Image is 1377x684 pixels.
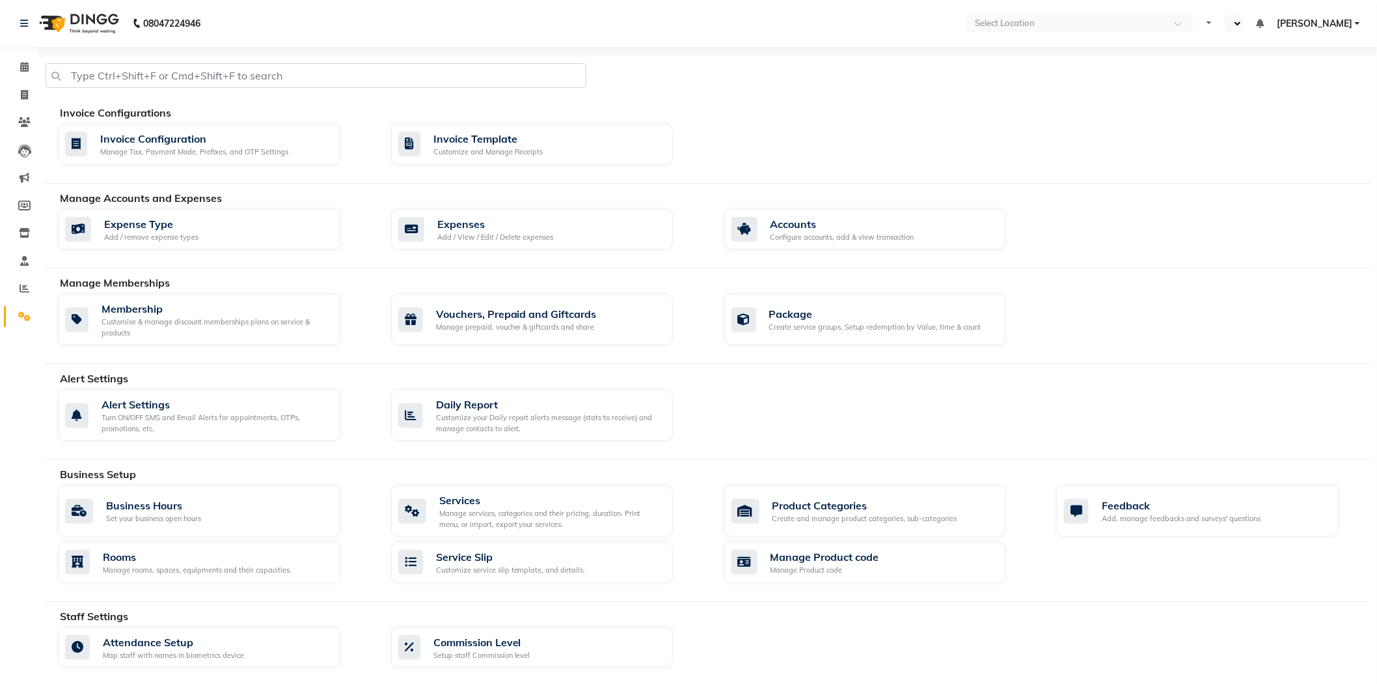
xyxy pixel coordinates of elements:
[439,492,663,508] div: Services
[391,542,705,583] a: Service SlipCustomize service slip template, and details.
[772,498,957,513] div: Product Categories
[1277,17,1352,31] span: [PERSON_NAME]
[46,63,586,88] input: Type Ctrl+Shift+F or Cmd+Shift+F to search
[103,549,292,565] div: Rooms
[433,147,543,158] div: Customize and Manage Receipts
[436,565,586,576] div: Customize service slip template, and details.
[103,634,244,650] div: Attendance Setup
[437,232,554,243] div: Add / View / Edit / Delete expenses
[433,634,530,650] div: Commission Level
[436,322,597,333] div: Manage prepaid, voucher & giftcards and share
[58,209,372,250] a: Expense TypeAdd / remove expense types
[102,397,330,412] div: Alert Settings
[106,498,201,513] div: Business Hours
[391,390,705,441] a: Daily ReportCustomize your Daily report alerts message (stats to receive) and manage contacts to ...
[436,549,586,565] div: Service Slip
[436,412,663,434] div: Customize your Daily report alerts message (stats to receive) and manage contacts to alert.
[104,216,198,232] div: Expense Type
[103,565,292,576] div: Manage rooms, spaces, equipments and their capacities.
[436,306,597,322] div: Vouchers, Prepaid and Giftcards
[1102,498,1261,513] div: Feedback
[102,301,330,317] div: Membership
[58,124,372,165] a: Invoice ConfigurationManage Tax, Payment Mode, Prefixes, and OTP Settings
[58,627,372,668] a: Attendance SetupMap staff with names in biometrics device
[143,5,200,42] b: 08047224946
[102,317,330,338] div: Customise & manage discount memberships plans on service & products
[103,650,244,661] div: Map staff with names in biometrics device
[770,549,879,565] div: Manage Product code
[975,17,1035,30] div: Select Location
[724,542,1038,583] a: Manage Product codeManage Product code
[439,508,663,530] div: Manage services, categories and their pricing, duration. Print menu, or import, export your servi...
[1057,485,1370,537] a: FeedbackAdd, manage feedbacks and surveys' questions
[1102,513,1261,524] div: Add, manage feedbacks and surveys' questions
[100,131,288,147] div: Invoice Configuration
[104,232,198,243] div: Add / remove expense types
[772,513,957,524] div: Create and manage product categories, sub-categories
[100,147,288,158] div: Manage Tax, Payment Mode, Prefixes, and OTP Settings
[33,5,122,42] img: logo
[769,322,981,333] div: Create service groups, Setup redemption by Value, time & count
[770,565,879,576] div: Manage Product code
[58,294,372,345] a: MembershipCustomise & manage discount memberships plans on service & products
[724,294,1038,345] a: PackageCreate service groups, Setup redemption by Value, time & count
[391,627,705,668] a: Commission LevelSetup staff Commission level
[391,294,705,345] a: Vouchers, Prepaid and GiftcardsManage prepaid, voucher & giftcards and share
[433,650,530,661] div: Setup staff Commission level
[58,542,372,583] a: RoomsManage rooms, spaces, equipments and their capacities.
[391,124,705,165] a: Invoice TemplateCustomize and Manage Receipts
[437,216,554,232] div: Expenses
[769,306,981,322] div: Package
[724,209,1038,250] a: AccountsConfigure accounts, add & view transaction
[391,209,705,250] a: ExpensesAdd / View / Edit / Delete expenses
[58,390,372,441] a: Alert SettingsTurn ON/OFF SMS and Email Alerts for appointments, OTPs, promotions, etc.
[58,485,372,537] a: Business HoursSet your business open hours
[433,131,543,147] div: Invoice Template
[106,513,201,524] div: Set your business open hours
[391,485,705,537] a: ServicesManage services, categories and their pricing, duration. Print menu, or import, export yo...
[770,232,914,243] div: Configure accounts, add & view transaction
[436,397,663,412] div: Daily Report
[770,216,914,232] div: Accounts
[102,412,330,434] div: Turn ON/OFF SMS and Email Alerts for appointments, OTPs, promotions, etc.
[724,485,1038,537] a: Product CategoriesCreate and manage product categories, sub-categories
